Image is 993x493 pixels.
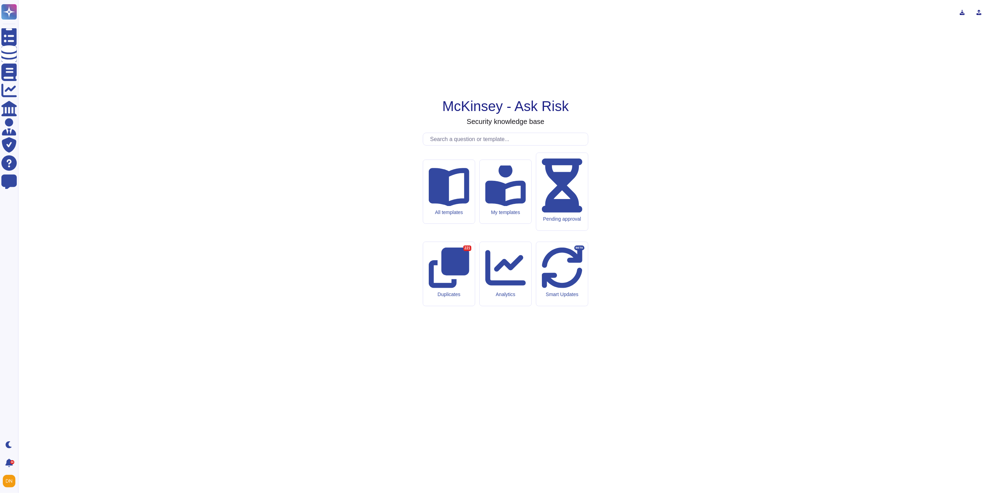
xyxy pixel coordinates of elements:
[10,460,14,464] div: 9+
[1,473,20,489] button: user
[542,292,582,297] div: Smart Updates
[542,216,582,222] div: Pending approval
[485,209,526,215] div: My templates
[442,98,569,115] h1: McKinsey - Ask Risk
[463,245,471,251] div: 221
[429,292,469,297] div: Duplicates
[485,292,526,297] div: Analytics
[3,475,15,487] img: user
[429,209,469,215] div: All templates
[427,133,588,145] input: Search a question or template...
[467,117,544,126] h3: Security knowledge base
[574,245,584,250] div: BETA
